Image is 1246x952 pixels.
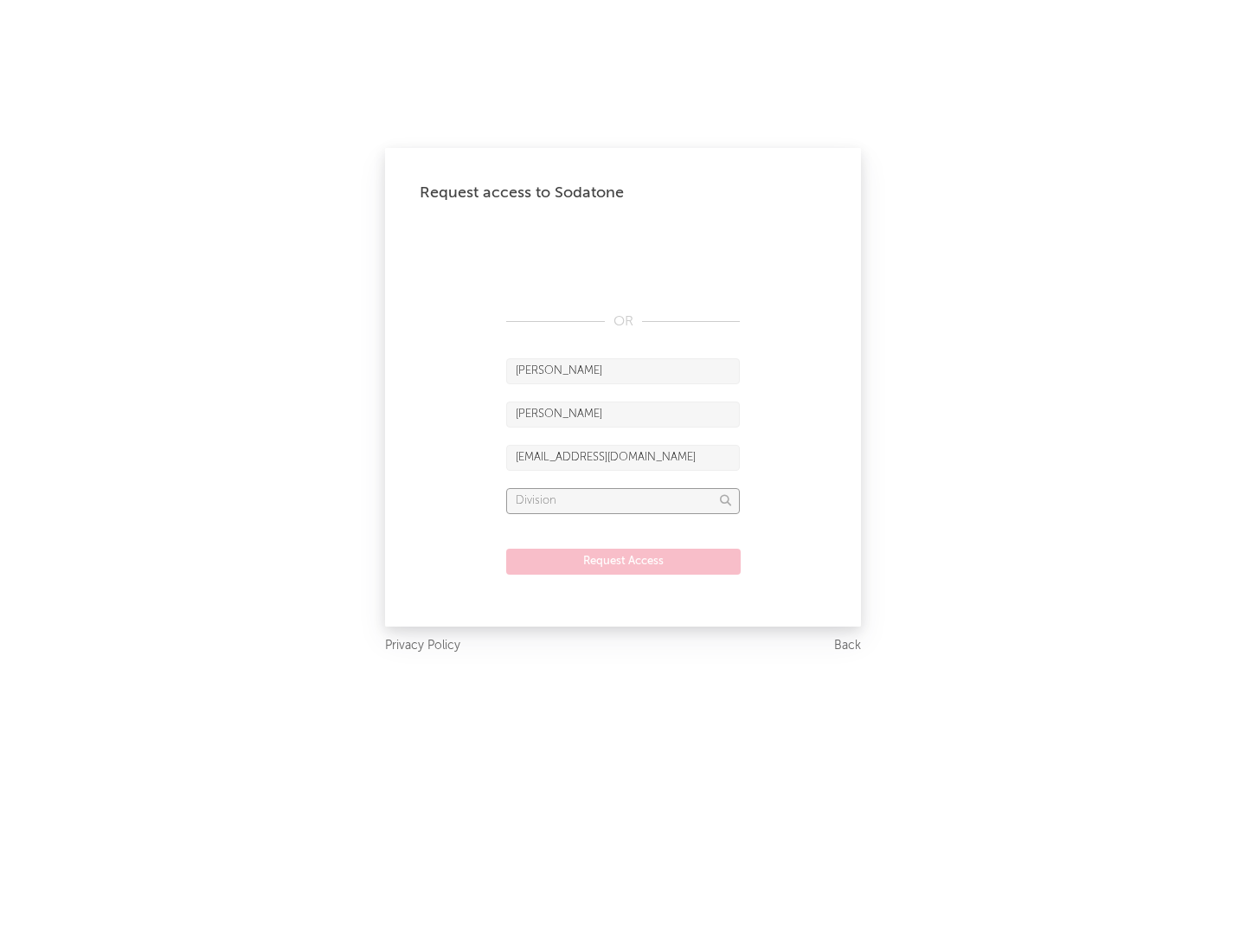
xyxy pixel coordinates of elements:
input: Division [506,488,740,514]
div: Request access to Sodatone [420,183,826,203]
div: OR [506,312,740,332]
input: Email [506,445,740,471]
a: Back [834,635,861,657]
a: Privacy Policy [385,635,460,657]
input: Last Name [506,402,740,428]
button: Request Access [506,549,741,575]
input: First Name [506,358,740,384]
